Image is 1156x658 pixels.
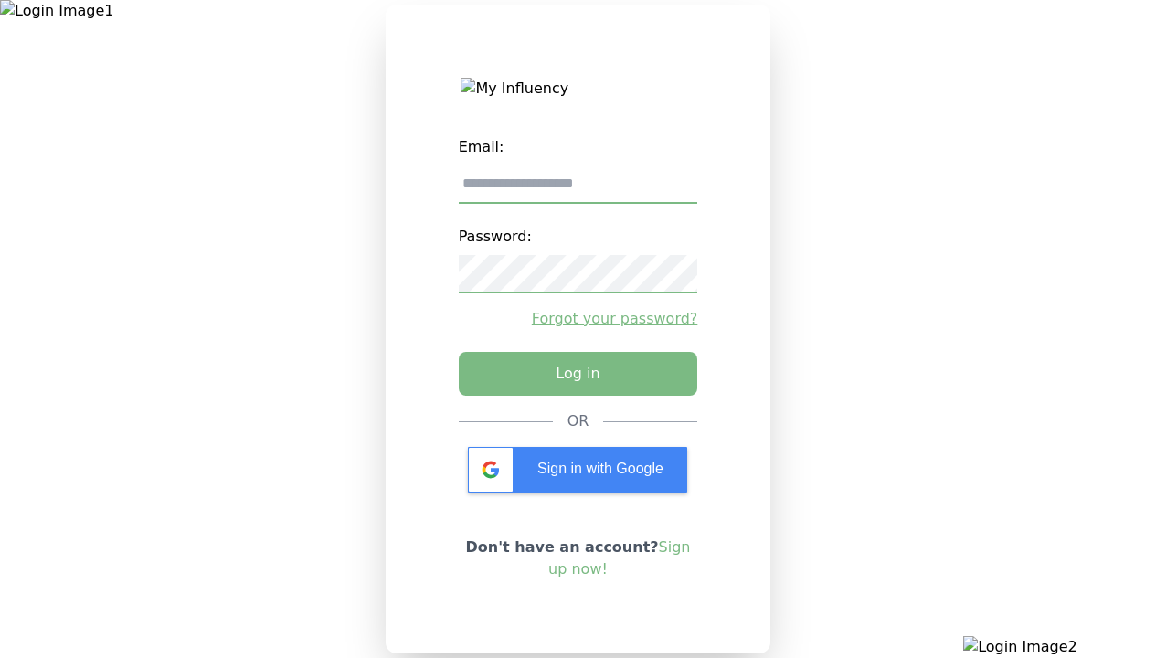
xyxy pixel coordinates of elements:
[459,218,698,255] label: Password:
[567,410,589,432] div: OR
[537,461,663,476] span: Sign in with Google
[459,129,698,165] label: Email:
[461,78,695,100] img: My Influency
[459,308,698,330] a: Forgot your password?
[459,536,698,580] p: Don't have an account?
[459,352,698,396] button: Log in
[468,447,687,493] div: Sign in with Google
[963,636,1156,658] img: Login Image2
